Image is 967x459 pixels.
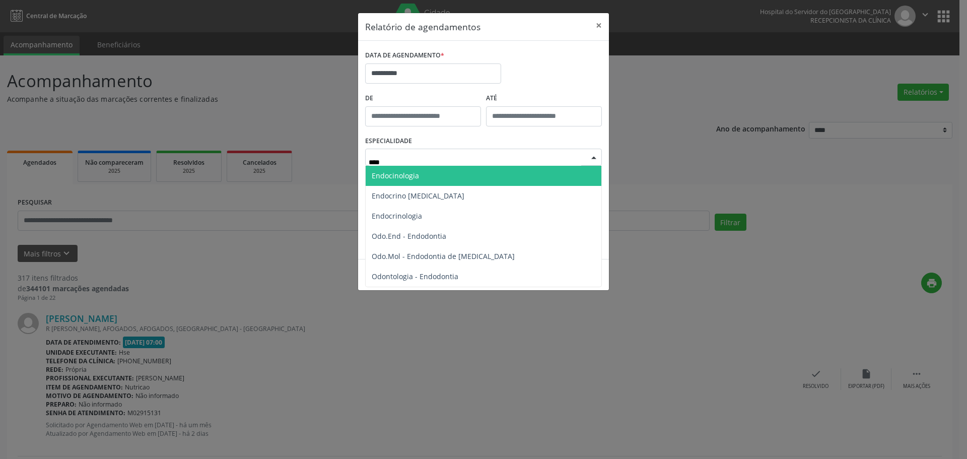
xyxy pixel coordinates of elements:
span: Endocrino [MEDICAL_DATA] [372,191,464,201]
label: ESPECIALIDADE [365,134,412,149]
span: Odo.End - Endodontia [372,231,446,241]
label: ATÉ [486,91,602,106]
h5: Relatório de agendamentos [365,20,480,33]
span: Odo.Mol - Endodontia de [MEDICAL_DATA] [372,251,515,261]
span: Endocrinologia [372,211,422,221]
span: Odontologia - Endodontia [372,272,458,281]
label: DATA DE AGENDAMENTO [365,48,444,63]
button: Close [589,13,609,38]
label: De [365,91,481,106]
span: Endocinologia [372,171,419,180]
